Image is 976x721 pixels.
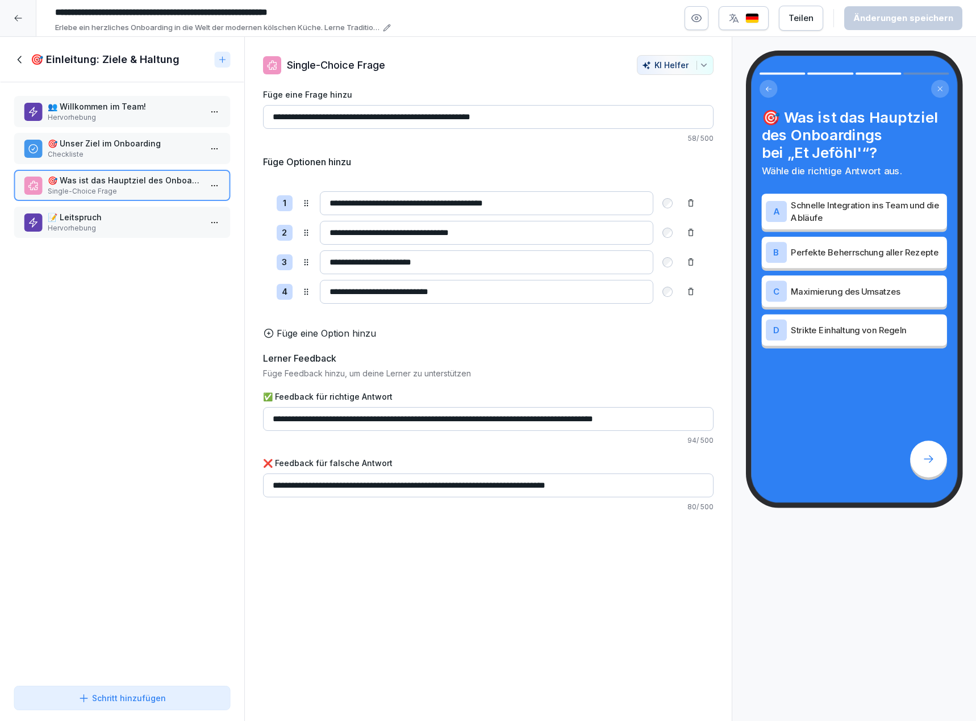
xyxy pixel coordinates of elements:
p: Hervorhebung [48,223,201,233]
p: 4 [282,286,287,299]
p: C [773,287,779,296]
div: 👥 Willkommen im Team!Hervorhebung [14,96,231,127]
p: Erlebe ein herzliches Onboarding in die Welt der modernen kölschen Küche. Lerne Tradition, Humor ... [55,22,379,33]
h4: 🎯 Was ist das Hauptziel des Onboardings bei „Et Jeföhl'“? [761,108,946,162]
p: Single-Choice Frage [287,57,385,73]
div: 🎯 Was ist das Hauptziel des Onboardings bei „Et Jeföhl'“?Single-Choice Frage [14,170,231,201]
p: 2 [282,227,287,240]
p: 94 / 500 [263,435,714,446]
p: 3 [282,256,287,269]
p: B [773,248,779,257]
p: 🎯 Unser Ziel im Onboarding [48,137,201,149]
p: Checkliste [48,149,201,160]
p: Schnelle Integration ins Team und die Abläufe [791,199,942,224]
div: 📝 LeitspruchHervorhebung [14,207,231,238]
p: 🎯 Was ist das Hauptziel des Onboardings bei „Et Jeföhl'“? [48,174,201,186]
p: Single-Choice Frage [48,186,201,196]
p: 1 [283,197,286,210]
label: ❌ Feedback für falsche Antwort [263,457,714,469]
p: 👥 Willkommen im Team! [48,100,201,112]
button: Teilen [779,6,823,31]
p: Füge eine Option hinzu [277,326,376,340]
div: Teilen [789,12,814,24]
p: 80 / 500 [263,502,714,512]
p: 📝 Leitspruch [48,211,201,223]
p: Füge Feedback hinzu, um deine Lerner zu unterstützen [263,367,714,379]
button: Änderungen speichern [844,6,962,30]
h5: Lerner Feedback [263,351,336,365]
div: KI Helfer [642,60,708,70]
button: Schritt hinzufügen [14,686,231,710]
h5: Füge Optionen hinzu [263,155,351,169]
img: de.svg [745,13,759,24]
div: Änderungen speichern [853,12,953,24]
p: Strikte Einhaltung von Regeln [791,324,942,336]
p: Wähle die richtige Antwort aus. [761,164,946,178]
p: Maximierung des Umsatzes [791,285,942,297]
h1: 🎯 Einleitung: Ziele & Haltung [31,53,180,66]
p: A [773,207,779,216]
p: D [773,325,779,335]
label: Füge eine Frage hinzu [263,89,714,100]
p: 58 / 500 [263,133,714,144]
label: ✅ Feedback für richtige Antwort [263,391,714,403]
div: Schritt hinzufügen [78,692,166,704]
p: Perfekte Beherrschung aller Rezepte [791,246,942,259]
button: KI Helfer [637,55,714,75]
p: Hervorhebung [48,112,201,123]
div: 🎯 Unser Ziel im OnboardingCheckliste [14,133,231,164]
